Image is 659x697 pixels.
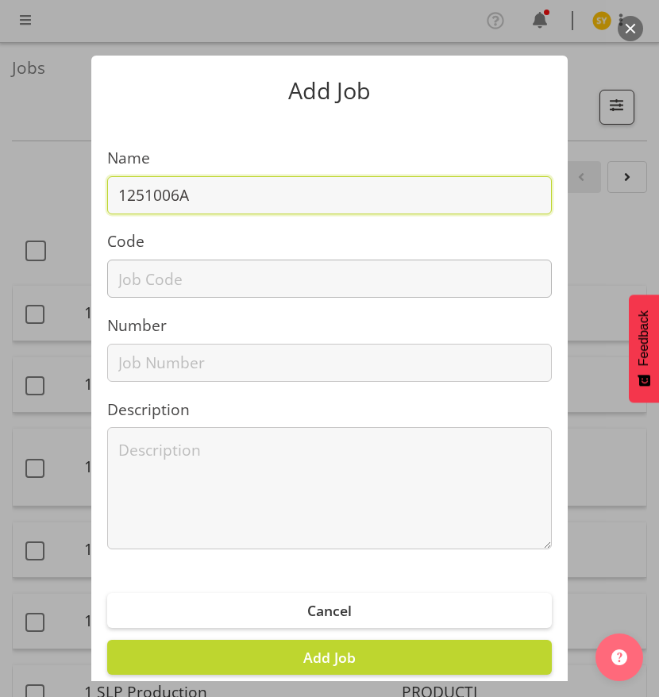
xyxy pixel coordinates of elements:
[107,260,552,298] input: Job Code
[107,344,552,382] input: Job Number
[637,310,651,366] span: Feedback
[307,601,352,620] span: Cancel
[107,593,552,628] button: Cancel
[629,295,659,402] button: Feedback - Show survey
[107,399,552,422] label: Description
[107,176,552,214] input: Job Name
[107,147,552,170] label: Name
[107,230,552,253] label: Code
[611,649,627,665] img: help-xxl-2.png
[107,79,552,102] p: Add Job
[303,648,356,667] span: Add Job
[107,640,552,675] button: Add Job
[107,314,552,337] label: Number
